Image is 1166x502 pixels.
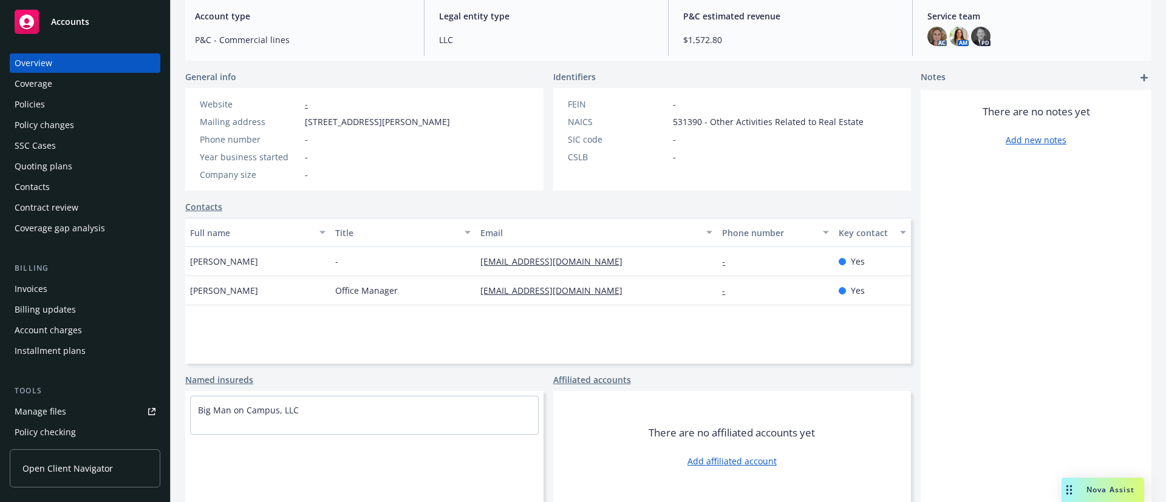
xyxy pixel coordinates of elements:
a: Account charges [10,321,160,340]
span: Yes [851,284,865,297]
a: - [305,98,308,110]
a: Contacts [10,177,160,197]
div: Full name [190,226,312,239]
span: 531390 - Other Activities Related to Real Estate [673,115,864,128]
div: Company size [200,168,300,181]
span: Service team [927,10,1142,22]
a: Add new notes [1006,134,1066,146]
span: Office Manager [335,284,398,297]
a: add [1137,70,1151,85]
div: Billing updates [15,300,76,319]
span: $1,572.80 [683,33,898,46]
div: NAICS [568,115,668,128]
a: Manage files [10,402,160,421]
span: - [673,151,676,163]
span: - [305,133,308,146]
a: Big Man on Campus, LLC [198,404,299,416]
a: Add affiliated account [687,455,777,467]
img: photo [971,27,990,46]
span: LLC [439,33,653,46]
span: [PERSON_NAME] [190,255,258,268]
div: Invoices [15,279,47,299]
span: Account type [195,10,409,22]
div: Policies [15,95,45,114]
div: Drag to move [1062,478,1077,502]
button: Email [476,218,717,247]
span: There are no notes yet [983,104,1090,119]
div: Year business started [200,151,300,163]
span: Nova Assist [1086,484,1134,495]
div: Contract review [15,198,78,217]
button: Full name [185,218,330,247]
button: Title [330,218,476,247]
span: Notes [921,70,946,85]
a: [EMAIL_ADDRESS][DOMAIN_NAME] [480,256,632,267]
span: Yes [851,255,865,268]
span: Identifiers [553,70,596,83]
div: Account charges [15,321,82,340]
span: Open Client Navigator [22,462,113,475]
span: Legal entity type [439,10,653,22]
a: Invoices [10,279,160,299]
div: Website [200,98,300,110]
div: Mailing address [200,115,300,128]
a: Overview [10,53,160,73]
span: There are no affiliated accounts yet [649,426,815,440]
a: Affiliated accounts [553,373,631,386]
a: Billing updates [10,300,160,319]
div: CSLB [568,151,668,163]
div: Manage files [15,402,66,421]
a: - [722,285,735,296]
span: P&C estimated revenue [683,10,898,22]
span: - [335,255,338,268]
button: Key contact [834,218,911,247]
div: Coverage [15,74,52,93]
a: Contacts [185,200,222,213]
span: General info [185,70,236,83]
span: [STREET_ADDRESS][PERSON_NAME] [305,115,450,128]
a: Policies [10,95,160,114]
span: - [305,151,308,163]
a: - [722,256,735,267]
a: Policy changes [10,115,160,135]
a: Coverage gap analysis [10,219,160,238]
div: Policy checking [15,422,76,442]
div: Billing [10,262,160,274]
div: Overview [15,53,52,73]
button: Phone number [717,218,833,247]
span: - [673,133,676,146]
div: FEIN [568,98,668,110]
a: SSC Cases [10,136,160,155]
img: photo [927,27,947,46]
a: Coverage [10,74,160,93]
div: SIC code [568,133,668,146]
span: Accounts [51,17,89,27]
span: - [673,98,676,110]
a: [EMAIL_ADDRESS][DOMAIN_NAME] [480,285,632,296]
div: Key contact [839,226,893,239]
div: Coverage gap analysis [15,219,105,238]
div: Title [335,226,457,239]
div: Email [480,226,699,239]
a: Named insureds [185,373,253,386]
div: Contacts [15,177,50,197]
div: SSC Cases [15,136,56,155]
div: Policy changes [15,115,74,135]
button: Nova Assist [1062,478,1144,502]
div: Tools [10,385,160,397]
div: Installment plans [15,341,86,361]
span: P&C - Commercial lines [195,33,409,46]
div: Phone number [722,226,815,239]
span: - [305,168,308,181]
a: Accounts [10,5,160,39]
div: Quoting plans [15,157,72,176]
span: [PERSON_NAME] [190,284,258,297]
a: Contract review [10,198,160,217]
a: Installment plans [10,341,160,361]
a: Quoting plans [10,157,160,176]
a: Policy checking [10,422,160,442]
img: photo [949,27,969,46]
div: Phone number [200,133,300,146]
